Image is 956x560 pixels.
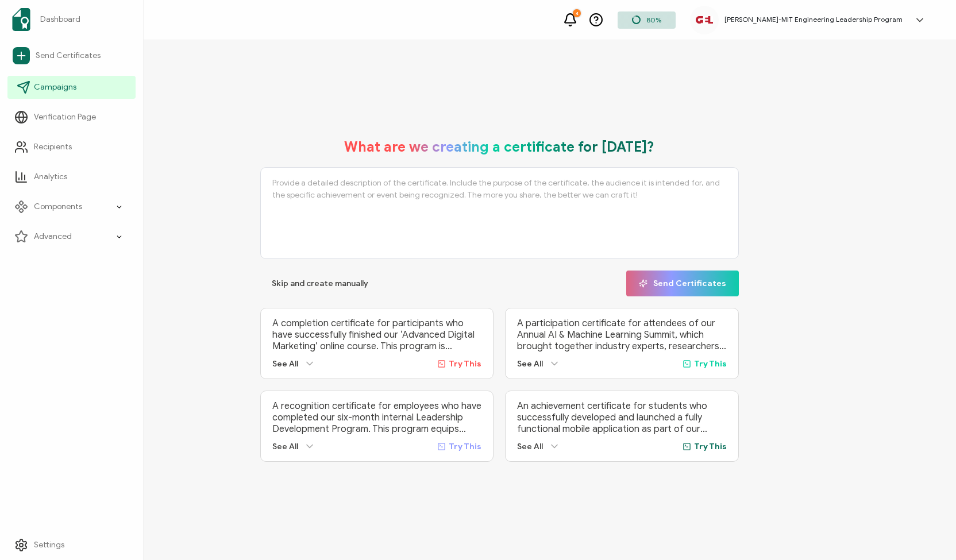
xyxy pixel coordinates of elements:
span: Try This [449,359,481,369]
span: Send Certificates [36,50,101,61]
span: Skip and create manually [272,280,368,288]
button: Send Certificates [626,271,739,296]
a: Campaigns [7,76,136,99]
span: Verification Page [34,111,96,123]
a: Send Certificates [7,43,136,69]
span: Settings [34,539,64,551]
p: A completion certificate for participants who have successfully finished our ‘Advanced Digital Ma... [272,318,482,352]
a: Recipients [7,136,136,159]
span: Try This [449,442,481,451]
a: Verification Page [7,106,136,129]
span: Campaigns [34,82,76,93]
span: Try This [694,359,727,369]
p: An achievement certificate for students who successfully developed and launched a fully functiona... [517,400,727,435]
span: See All [517,359,543,369]
span: See All [272,359,298,369]
a: Dashboard [7,3,136,36]
a: Analytics [7,165,136,188]
img: sertifier-logomark-colored.svg [12,8,30,31]
span: See All [272,442,298,451]
span: Components [34,201,82,213]
span: 80% [646,16,661,24]
p: A recognition certificate for employees who have completed our six-month internal Leadership Deve... [272,400,482,435]
img: 1932ce64-77af-42d9-bdb5-e9a928dffb02.jpeg [696,16,713,24]
span: Try This [694,442,727,451]
button: Skip and create manually [260,271,380,296]
p: A participation certificate for attendees of our Annual AI & Machine Learning Summit, which broug... [517,318,727,352]
h5: [PERSON_NAME]-MIT Engineering Leadership Program [724,16,903,24]
span: Analytics [34,171,67,183]
span: See All [517,442,543,451]
h1: What are we creating a certificate for [DATE]? [344,138,654,156]
span: Send Certificates [639,279,726,288]
span: Advanced [34,231,72,242]
a: Settings [7,534,136,557]
span: Recipients [34,141,72,153]
div: 4 [573,9,581,17]
span: Dashboard [40,14,80,25]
